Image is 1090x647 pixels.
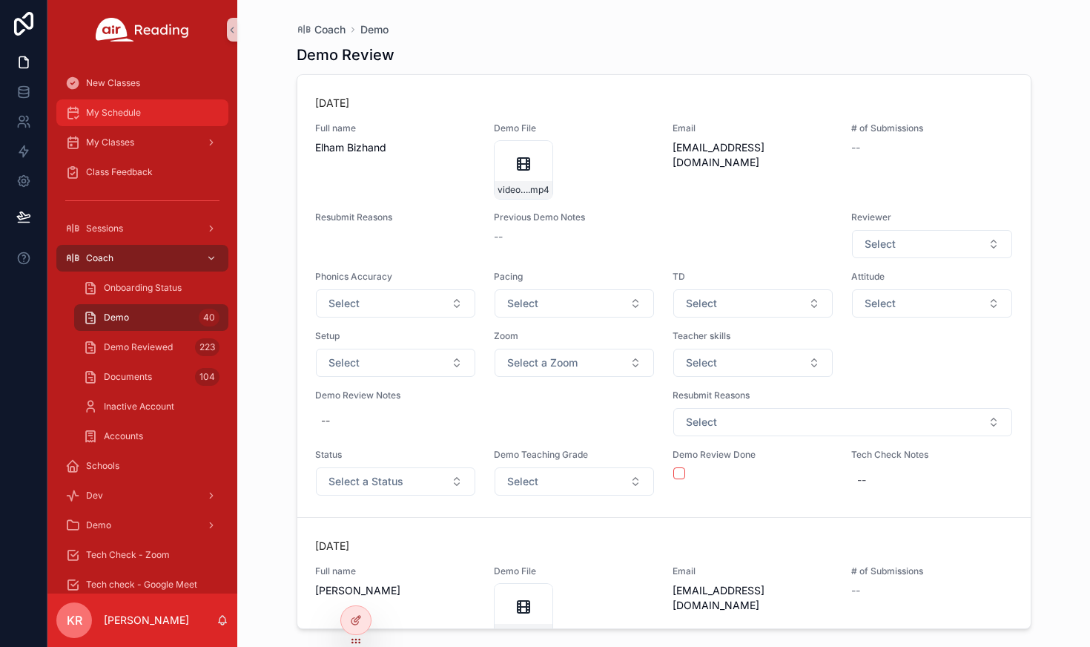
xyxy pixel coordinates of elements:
[74,423,228,450] a: Accounts
[494,229,503,244] span: --
[673,583,833,613] span: [EMAIL_ADDRESS][DOMAIN_NAME]
[56,571,228,598] a: Tech check - Google Meet
[686,296,717,311] span: Select
[851,140,860,155] span: --
[673,349,833,377] button: Select Button
[56,512,228,539] a: Demo
[328,474,403,489] span: Select a Status
[315,122,476,134] span: Full name
[315,449,476,461] span: Status
[673,565,833,577] span: Email
[86,252,113,264] span: Coach
[86,223,123,234] span: Sessions
[316,289,475,318] button: Select Button
[316,467,475,496] button: Select Button
[498,184,528,196] span: video6643930975
[673,390,1013,401] span: Resubmit Reasons
[673,140,833,170] span: [EMAIL_ADDRESS][DOMAIN_NAME]
[104,282,182,294] span: Onboarding Status
[316,349,475,377] button: Select Button
[56,70,228,96] a: New Classes
[328,296,360,311] span: Select
[686,415,717,430] span: Select
[494,211,834,223] span: Previous Demo Notes
[851,122,1012,134] span: # of Submissions
[673,122,833,134] span: Email
[494,449,655,461] span: Demo Teaching Grade
[67,611,82,629] span: KR
[56,129,228,156] a: My Classes
[498,627,528,639] span: AmyRomoteachingdemo
[315,565,476,577] span: Full name
[865,237,896,252] span: Select
[315,96,349,111] p: [DATE]
[195,338,219,356] div: 223
[56,482,228,509] a: Dev
[56,215,228,242] a: Sessions
[507,296,538,311] span: Select
[315,140,476,155] span: Elham Bizhand
[507,355,578,370] span: Select a Zoom
[507,474,538,489] span: Select
[56,245,228,272] a: Coach
[74,275,228,301] a: Onboarding Status
[86,107,141,119] span: My Schedule
[865,296,896,311] span: Select
[686,355,717,370] span: Select
[495,467,654,496] button: Select Button
[86,166,153,178] span: Class Feedback
[104,341,173,353] span: Demo Reviewed
[495,349,654,377] button: Select Button
[852,230,1011,258] button: Select Button
[297,45,394,65] h1: Demo Review
[86,137,134,148] span: My Classes
[851,583,860,598] span: --
[56,453,228,479] a: Schools
[86,519,111,531] span: Demo
[494,565,655,577] span: Demo File
[56,99,228,126] a: My Schedule
[47,59,237,594] div: scrollable content
[104,613,189,628] p: [PERSON_NAME]
[360,22,389,37] a: Demo
[315,390,655,401] span: Demo Review Notes
[857,473,866,487] div: --
[74,393,228,420] a: Inactive Account
[314,22,346,37] span: Coach
[494,122,655,134] span: Demo File
[494,271,655,283] span: Pacing
[315,539,349,554] p: [DATE]
[74,334,228,361] a: Demo Reviewed223
[495,289,654,318] button: Select Button
[56,542,228,568] a: Tech Check - Zoom
[86,460,119,472] span: Schools
[673,289,833,318] button: Select Button
[321,413,330,428] div: --
[852,289,1011,318] button: Select Button
[328,355,360,370] span: Select
[315,330,476,342] span: Setup
[96,18,189,42] img: App logo
[104,401,174,413] span: Inactive Account
[86,579,197,591] span: Tech check - Google Meet
[104,312,129,323] span: Demo
[199,309,219,326] div: 40
[86,490,103,502] span: Dev
[851,211,1012,223] span: Reviewer
[673,271,833,283] span: TD
[315,211,476,223] span: Resubmit Reasons
[315,583,476,598] span: [PERSON_NAME]
[104,371,152,383] span: Documents
[195,368,219,386] div: 104
[86,549,170,561] span: Tech Check - Zoom
[74,304,228,331] a: Demo40
[86,77,140,89] span: New Classes
[673,330,833,342] span: Teacher skills
[104,430,143,442] span: Accounts
[851,271,1012,283] span: Attitude
[528,627,549,639] span: .mp4
[851,565,1012,577] span: # of Submissions
[494,330,655,342] span: Zoom
[315,271,476,283] span: Phonics Accuracy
